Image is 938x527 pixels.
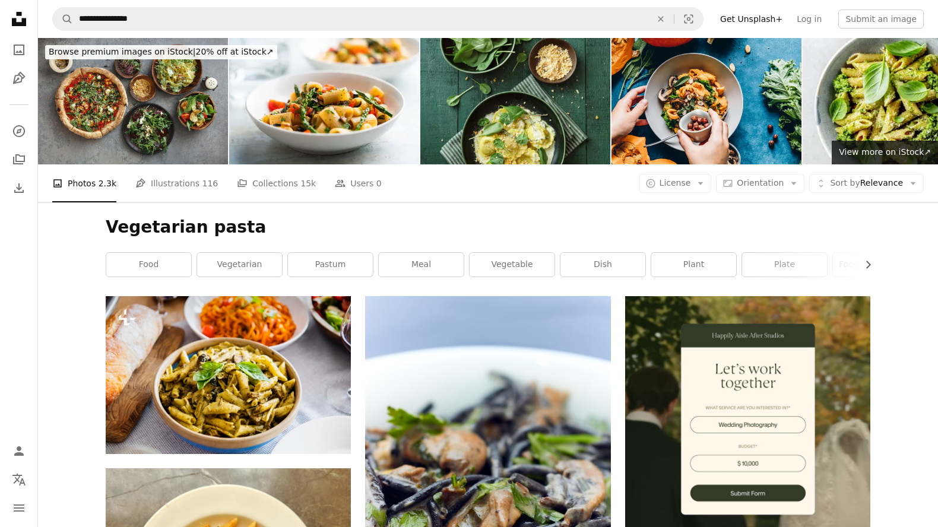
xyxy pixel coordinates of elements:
a: dish [560,253,645,277]
span: Orientation [737,178,784,188]
a: Illustrations [7,66,31,90]
span: 15k [300,177,316,190]
span: 116 [202,177,218,190]
img: Vegetarian dishes [38,38,228,164]
a: Photos [7,38,31,62]
button: Clear [648,8,674,30]
h1: Vegetarian pasta [106,217,870,238]
button: Visual search [674,8,703,30]
a: View more on iStock↗ [832,141,938,164]
a: Download History [7,176,31,200]
img: Closeup of homemade Italian food [106,296,351,454]
a: Collections [7,148,31,172]
img: Pasta salad with grilled vegetables, zucchini, eggplant, asparagus and tomatoes. [229,38,419,164]
a: Illustrations 116 [135,164,218,202]
span: Browse premium images on iStock | [49,47,195,56]
a: pastum [288,253,373,277]
span: 20% off at iStock ↗ [49,47,274,56]
a: Log in [790,9,829,28]
a: Get Unsplash+ [713,9,790,28]
img: Vegan Spinach and Mushroom Ravioli [420,38,610,164]
a: Closeup of homemade Italian food [106,370,351,380]
a: Collections 15k [237,164,316,202]
span: View more on iStock ↗ [839,147,931,157]
button: Submit an image [838,9,924,28]
a: Browse premium images on iStock|20% off at iStock↗ [38,38,284,66]
a: Users 0 [335,164,382,202]
a: plate [742,253,827,277]
span: Sort by [830,178,860,188]
button: Search Unsplash [53,8,73,30]
button: License [639,174,712,193]
a: plant [651,253,736,277]
a: vegetable [470,253,554,277]
span: License [660,178,691,188]
form: Find visuals sitewide [52,7,704,31]
span: Relevance [830,177,903,189]
img: Woman preparing autumn pumpkin meal [611,38,801,164]
button: scroll list to the right [857,253,870,277]
a: Explore [7,119,31,143]
a: food [106,253,191,277]
a: Log in / Sign up [7,439,31,463]
span: 0 [376,177,382,190]
button: Language [7,468,31,491]
a: vegetarian [197,253,282,277]
button: Sort byRelevance [809,174,924,193]
button: Menu [7,496,31,520]
a: meal [379,253,464,277]
a: food presentation [833,253,918,277]
button: Orientation [716,174,804,193]
a: cooked food on white ceramic plate [365,475,610,485]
